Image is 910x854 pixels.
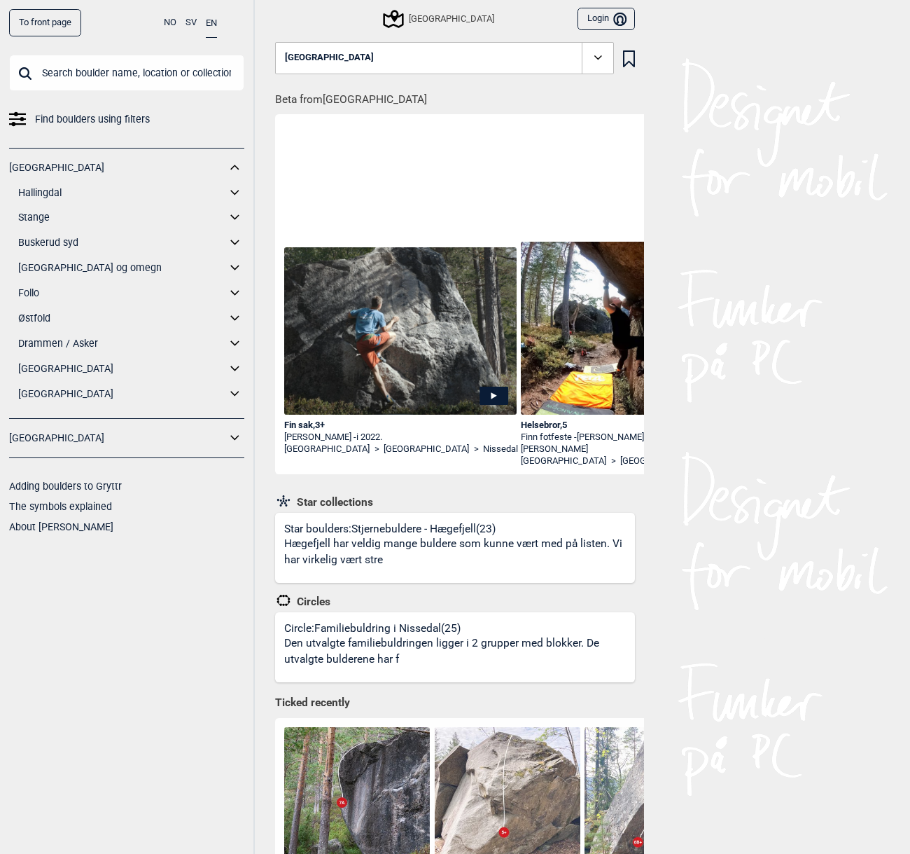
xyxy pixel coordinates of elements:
button: [GEOGRAPHIC_DATA] [275,42,614,74]
a: About [PERSON_NAME] [9,521,113,532]
input: Search boulder name, location or collection [9,55,244,91]
p: Hægefjell har veldig mange buldere som kunne vært med på listen. Vi har virkelig vært stre [284,536,631,569]
a: [GEOGRAPHIC_DATA] [284,443,370,455]
div: Helsebror , 5 [521,420,753,432]
a: Circle:Familiebuldring i Nissedal(25)Den utvalgte familiebuldringen ligger i 2 grupper med blokke... [275,612,635,682]
a: [GEOGRAPHIC_DATA] [620,455,706,467]
a: Star boulders:Stjernebuldere - Hægefjell(23)Hægefjell har veldig mange buldere som kunne vært med... [275,513,635,583]
a: Østfold [18,308,226,329]
a: To front page [9,9,81,36]
a: Find boulders using filters [9,109,244,130]
a: [GEOGRAPHIC_DATA] [521,455,606,467]
div: Finn fotfeste - [521,432,753,455]
div: [GEOGRAPHIC_DATA] [385,11,494,27]
a: [GEOGRAPHIC_DATA] [9,428,226,448]
button: Login [577,8,635,31]
a: Stange [18,207,226,228]
p: Den utvalgte familiebuldringen ligger i 2 grupper med blokker. De utvalgte bulderene har f [284,635,631,668]
span: Circles [292,595,330,609]
a: Drammen / Asker [18,333,226,354]
span: Star collections [292,495,373,509]
a: [GEOGRAPHIC_DATA] [18,384,226,404]
a: The symbols explained [9,501,112,512]
span: > [611,455,616,467]
span: Find boulders using filters [35,109,150,130]
a: [GEOGRAPHIC_DATA] [9,158,226,178]
span: > [474,443,479,455]
div: Circle: Familiebuldring i Nissedal (25) [284,621,635,682]
span: > [374,443,379,455]
h1: Ticked recently [275,696,635,711]
a: [GEOGRAPHIC_DATA] [384,443,469,455]
span: i 2022. [356,432,382,442]
div: Star boulders: Stjernebuldere - Hægefjell (23) [284,522,635,583]
button: SV [185,9,197,36]
button: EN [206,9,217,38]
button: NO [164,9,176,36]
a: Adding boulders to Gryttr [9,481,122,492]
a: Nissedal [483,443,518,455]
span: [PERSON_NAME] klatrer. Foto: [PERSON_NAME] [521,432,694,454]
a: Hallingdal [18,183,226,203]
a: Follo [18,283,226,303]
img: Felix pa Fin sak [284,247,517,415]
div: Fin sak , 3+ [284,420,517,432]
img: Helsebror 2 [521,242,753,415]
span: [GEOGRAPHIC_DATA] [285,53,374,63]
a: Buskerud syd [18,233,226,253]
h1: Beta from [GEOGRAPHIC_DATA] [275,83,644,108]
div: [PERSON_NAME] - [284,432,517,443]
a: [GEOGRAPHIC_DATA] [18,359,226,379]
a: [GEOGRAPHIC_DATA] og omegn [18,258,226,278]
